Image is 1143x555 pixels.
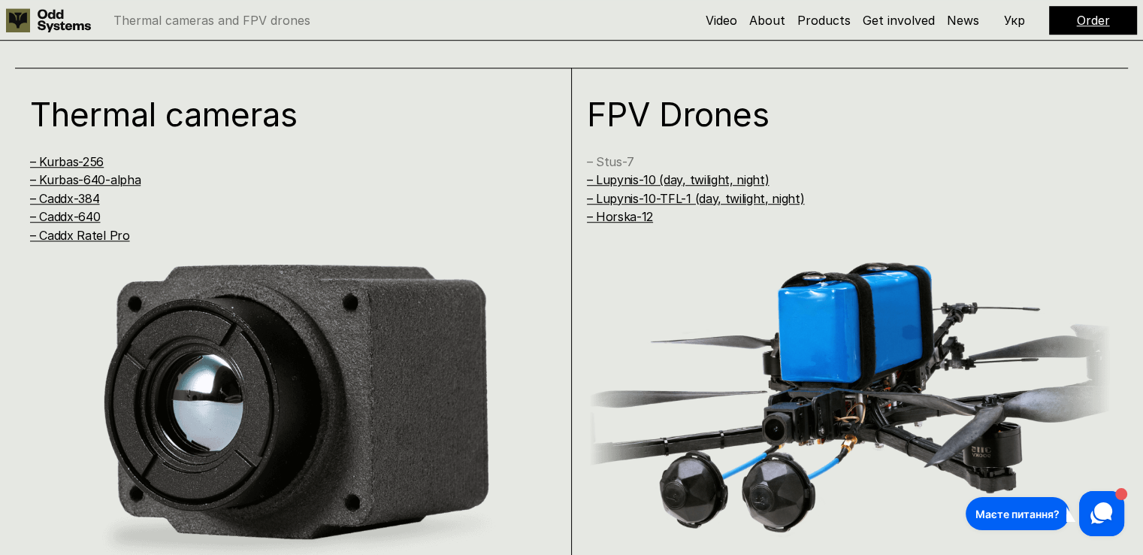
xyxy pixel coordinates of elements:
[947,13,979,28] a: News
[30,98,525,131] h1: Thermal cameras
[30,154,104,169] a: – Kurbas-256
[1004,14,1025,26] p: Укр
[587,191,805,206] a: – Lupynis-10-TFL-1 (day, twilight, night)
[30,191,99,206] a: – Caddx-384
[30,172,141,187] a: – Kurbas-640-alpha
[587,209,653,224] a: – Horska-12
[797,13,851,28] a: Products
[587,154,634,169] a: – Stus-7
[749,13,785,28] a: About
[706,13,737,28] a: Video
[1077,13,1110,28] a: Order
[587,98,1081,131] h1: FPV Drones
[587,172,770,187] a: – Lupynis-10 (day, twilight, night)
[863,13,935,28] a: Get involved
[30,228,130,243] a: – Caddx Ratel Pro
[30,209,100,224] a: – Caddx-640
[113,14,310,26] p: Thermal cameras and FPV drones
[962,487,1128,540] iframe: HelpCrunch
